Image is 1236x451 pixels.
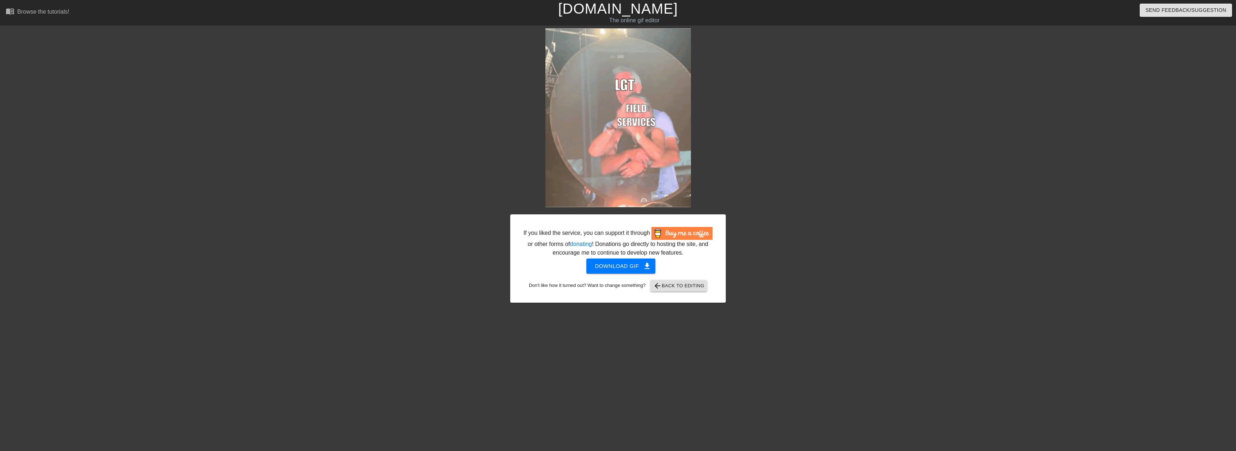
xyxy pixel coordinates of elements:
[1145,6,1226,15] span: Send Feedback/Suggestion
[558,1,678,17] a: [DOMAIN_NAME]
[581,262,656,269] a: Download gif
[570,241,592,247] a: donating
[586,259,656,274] button: Download gif
[545,28,691,207] img: KM6amhbf.gif
[521,280,715,292] div: Don't like how it turned out? Want to change something?
[653,282,705,290] span: Back to Editing
[6,7,14,15] span: menu_book
[651,227,712,240] img: Buy Me A Coffee
[17,9,69,15] div: Browse the tutorials!
[595,261,647,271] span: Download gif
[643,262,651,270] span: get_app
[523,227,713,257] div: If you liked the service, you can support it through or other forms of ! Donations go directly to...
[6,7,69,18] a: Browse the tutorials!
[653,282,662,290] span: arrow_back
[650,280,707,292] button: Back to Editing
[416,16,853,25] div: The online gif editor
[1140,4,1232,17] button: Send Feedback/Suggestion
